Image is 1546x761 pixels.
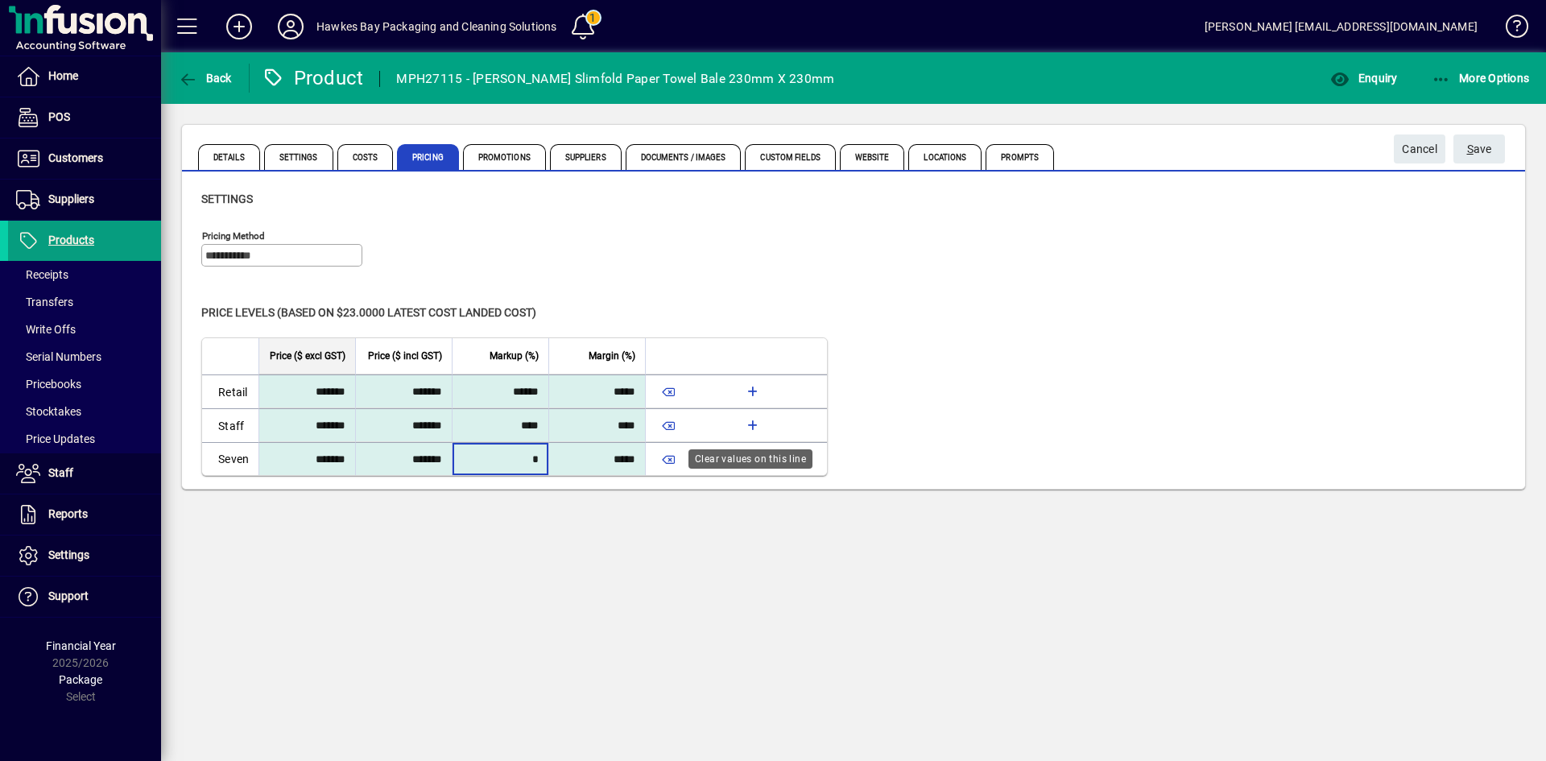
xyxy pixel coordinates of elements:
span: Price ($ excl GST) [270,347,345,365]
div: MPH27115 - [PERSON_NAME] Slimfold Paper Towel Bale 230mm X 230mm [396,66,834,92]
span: Home [48,69,78,82]
span: Suppliers [48,192,94,205]
span: Write Offs [16,323,76,336]
a: Transfers [8,288,161,316]
a: Write Offs [8,316,161,343]
a: Stocktakes [8,398,161,425]
button: More Options [1428,64,1534,93]
button: Cancel [1394,134,1445,163]
a: Price Updates [8,425,161,453]
div: Product [262,65,364,91]
mat-label: Pricing method [202,230,265,242]
td: Seven [202,442,258,475]
span: Financial Year [46,639,116,652]
a: Settings [8,536,161,576]
button: Add [213,12,265,41]
a: Serial Numbers [8,343,161,370]
span: ave [1467,136,1492,163]
span: Documents / Images [626,144,742,170]
button: Save [1453,134,1505,163]
td: Staff [202,408,258,442]
span: Markup (%) [490,347,539,365]
span: Settings [48,548,89,561]
span: Promotions [463,144,546,170]
span: Serial Numbers [16,350,101,363]
a: Receipts [8,261,161,288]
span: Custom Fields [745,144,835,170]
a: Customers [8,139,161,179]
span: POS [48,110,70,123]
span: Transfers [16,296,73,308]
a: Staff [8,453,161,494]
span: Suppliers [550,144,622,170]
span: More Options [1432,72,1530,85]
a: Reports [8,494,161,535]
span: Stocktakes [16,405,81,418]
span: Back [178,72,232,85]
span: Staff [48,466,73,479]
span: Price ($ incl GST) [368,347,442,365]
span: Products [48,234,94,246]
span: Package [59,673,102,686]
span: Reports [48,507,88,520]
span: Price levels (based on $23.0000 Latest cost landed cost) [201,306,536,319]
span: Pricebooks [16,378,81,391]
a: Home [8,56,161,97]
span: Support [48,589,89,602]
td: Retail [202,374,258,408]
div: Clear values on this line [688,449,812,469]
span: Price Updates [16,432,95,445]
app-page-header-button: Back [161,64,250,93]
span: Settings [264,144,333,170]
div: [PERSON_NAME] [EMAIL_ADDRESS][DOMAIN_NAME] [1205,14,1478,39]
span: Margin (%) [589,347,635,365]
span: Details [198,144,260,170]
span: Receipts [16,268,68,281]
a: POS [8,97,161,138]
span: Website [840,144,905,170]
a: Knowledge Base [1494,3,1526,56]
a: Suppliers [8,180,161,220]
button: Profile [265,12,316,41]
button: Back [174,64,236,93]
span: Locations [908,144,982,170]
span: Prompts [986,144,1054,170]
div: Hawkes Bay Packaging and Cleaning Solutions [316,14,557,39]
span: Enquiry [1330,72,1397,85]
a: Support [8,577,161,617]
a: Pricebooks [8,370,161,398]
span: Cancel [1402,136,1437,163]
button: Enquiry [1326,64,1401,93]
span: Pricing [397,144,459,170]
span: S [1467,143,1474,155]
span: Costs [337,144,394,170]
span: Customers [48,151,103,164]
span: Settings [201,192,253,205]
